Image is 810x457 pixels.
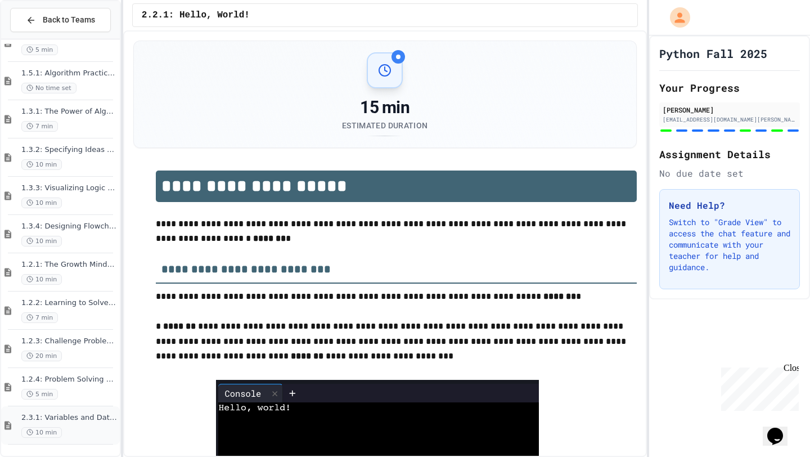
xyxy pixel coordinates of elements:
[669,199,790,212] h3: Need Help?
[10,8,111,32] button: Back to Teams
[21,83,76,93] span: No time set
[21,222,118,231] span: 1.3.4: Designing Flowcharts
[659,167,800,180] div: No due date set
[4,5,78,71] div: Chat with us now!Close
[763,412,799,446] iframe: chat widget
[43,14,95,26] span: Back to Teams
[21,107,118,117] span: 1.3.1: The Power of Algorithms
[21,413,118,423] span: 2.3.1: Variables and Data Types
[21,121,58,132] span: 7 min
[21,198,62,208] span: 10 min
[342,120,427,131] div: Estimated Duration
[659,80,800,96] h2: Your Progress
[717,363,799,411] iframe: chat widget
[21,44,58,55] span: 5 min
[21,145,118,155] span: 1.3.2: Specifying Ideas with Pseudocode
[659,146,800,162] h2: Assignment Details
[21,183,118,193] span: 1.3.3: Visualizing Logic with Flowcharts
[21,389,58,400] span: 5 min
[21,427,62,438] span: 10 min
[342,97,427,118] div: 15 min
[21,351,62,361] span: 20 min
[142,8,250,22] span: 2.2.1: Hello, World!
[663,115,796,124] div: [EMAIL_ADDRESS][DOMAIN_NAME][PERSON_NAME]
[663,105,796,115] div: [PERSON_NAME]
[21,159,62,170] span: 10 min
[21,337,118,346] span: 1.2.3: Challenge Problem - The Bridge
[21,69,118,78] span: 1.5.1: Algorithm Practice Exercises
[21,274,62,285] span: 10 min
[21,236,62,247] span: 10 min
[21,375,118,384] span: 1.2.4: Problem Solving Practice
[658,5,693,30] div: My Account
[21,298,118,308] span: 1.2.2: Learning to Solve Hard Problems
[659,46,767,61] h1: Python Fall 2025
[21,312,58,323] span: 7 min
[21,260,118,270] span: 1.2.1: The Growth Mindset
[669,217,790,273] p: Switch to "Grade View" to access the chat feature and communicate with your teacher for help and ...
